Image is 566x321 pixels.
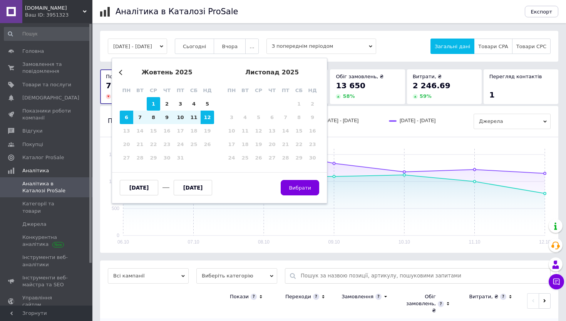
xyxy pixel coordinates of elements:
[281,180,319,195] button: Вибрати
[188,239,199,245] text: 07.10
[112,206,119,211] text: 500
[252,151,265,165] div: Not available середа, 26-е листопада 2025 р.
[435,44,470,49] span: Загальні дані
[187,111,201,124] div: Choose субота, 11-е жовтня 2025 р.
[25,12,92,18] div: Ваш ID: 3951323
[252,124,265,138] div: Not available середа, 12-е листопада 2025 р.
[22,294,71,308] span: Управління сайтом
[22,200,71,214] span: Категорії та товари
[258,239,270,245] text: 08.10
[147,151,160,165] div: Not available середа, 29-е жовтня 2025 р.
[174,151,187,165] div: Not available п’ятниця, 31-е жовтня 2025 р.
[512,39,551,54] button: Товари CPC
[120,138,133,151] div: Not available понеділок, 20-е жовтня 2025 р.
[549,274,564,289] button: Чат з покупцем
[525,6,559,17] button: Експорт
[225,124,238,138] div: Not available понеділок, 10-е листопада 2025 р.
[265,111,279,124] div: Not available четвер, 6-е листопада 2025 р.
[22,180,71,194] span: Аналітика в Каталозі ProSale
[225,97,319,165] div: month 2025-11
[474,114,551,129] span: Джерела
[245,39,258,54] button: ...
[238,84,252,97] div: вт
[413,74,442,79] span: Витрати, ₴
[187,97,201,111] div: Choose субота, 4-е жовтня 2025 р.
[201,138,214,151] div: Not available неділя, 26-е жовтня 2025 р.
[279,151,292,165] div: Not available п’ятниця, 28-е листопада 2025 р.
[292,97,306,111] div: Not available субота, 1-е листопада 2025 р.
[292,138,306,151] div: Not available субота, 22-е листопада 2025 р.
[174,124,187,138] div: Not available п’ятниця, 17-е жовтня 2025 р.
[201,124,214,138] div: Not available неділя, 19-е жовтня 2025 р.
[22,141,43,148] span: Покупці
[106,74,125,79] span: Покази
[306,151,319,165] div: Not available неділя, 30-е листопада 2025 р.
[4,27,91,41] input: Пошук
[117,239,129,245] text: 06.10
[119,70,124,75] button: Previous Month
[160,111,174,124] div: Choose четвер, 9-е жовтня 2025 р.
[147,124,160,138] div: Not available середа, 15-е жовтня 2025 р.
[292,84,306,97] div: сб
[106,81,130,90] span: 7 424
[306,111,319,124] div: Not available неділя, 9-е листопада 2025 р.
[160,124,174,138] div: Not available четвер, 16-е жовтня 2025 р.
[133,138,147,151] div: Not available вівторок, 21-е жовтня 2025 р.
[174,84,187,97] div: пт
[120,111,133,124] div: Choose понеділок, 6-е жовтня 2025 р.
[279,138,292,151] div: Not available п’ятниця, 21-е листопада 2025 р.
[420,93,432,99] span: 59 %
[285,293,311,300] div: Переходи
[301,269,546,283] input: Пошук за назвою позиції, артикулу, пошуковими запитами
[430,39,474,54] button: Загальні дані
[342,293,373,300] div: Замовлення
[22,61,71,75] span: Замовлення та повідомлення
[201,111,214,124] div: Choose неділя, 12-е жовтня 2025 р.
[160,151,174,165] div: Not available четвер, 30-е жовтня 2025 р.
[174,97,187,111] div: Choose п’ятниця, 3-є жовтня 2025 р.
[238,138,252,151] div: Not available вівторок, 18-е листопада 2025 р.
[343,93,355,99] span: 58 %
[147,84,160,97] div: ср
[22,154,64,161] span: Каталог ProSale
[279,84,292,97] div: пт
[160,97,174,111] div: Choose четвер, 2-е жовтня 2025 р.
[22,221,46,228] span: Джерела
[230,293,249,300] div: Покази
[117,233,119,238] text: 0
[147,111,160,124] div: Choose середа, 8-е жовтня 2025 р.
[252,84,265,97] div: ср
[292,124,306,138] div: Not available субота, 15-е листопада 2025 р.
[225,138,238,151] div: Not available понеділок, 17-е листопада 2025 р.
[225,69,319,76] div: листопад 2025
[120,69,214,76] div: жовтень 2025
[403,293,436,314] div: Обіг замовлень, ₴
[22,128,42,134] span: Відгуки
[120,124,133,138] div: Not available понеділок, 13-е жовтня 2025 р.
[336,74,383,79] span: Обіг замовлень, ₴
[265,138,279,151] div: Not available четвер, 20-е листопада 2025 р.
[214,39,246,54] button: Вчора
[22,108,71,121] span: Показники роботи компанії
[238,111,252,124] div: Not available вівторок, 4-е листопада 2025 р.
[187,124,201,138] div: Not available субота, 18-е жовтня 2025 р.
[225,111,238,124] div: Not available понеділок, 3-є листопада 2025 р.
[25,5,83,12] span: shmot.dealer.ua
[289,185,311,191] span: Вибрати
[399,239,410,245] text: 10.10
[201,97,214,111] div: Choose неділя, 5-е жовтня 2025 р.
[279,111,292,124] div: Not available п’ятниця, 7-е листопада 2025 р.
[187,138,201,151] div: Not available субота, 25-е жовтня 2025 р.
[174,111,187,124] div: Choose п’ятниця, 10-е жовтня 2025 р.
[160,84,174,97] div: чт
[265,84,279,97] div: чт
[328,239,340,245] text: 09.10
[175,39,214,54] button: Сьогодні
[469,239,480,245] text: 11.10
[147,97,160,111] div: Choose середа, 1-е жовтня 2025 р.
[120,97,214,165] div: month 2025-10
[279,124,292,138] div: Not available п’ятниця, 14-е листопада 2025 р.
[531,9,553,15] span: Експорт
[201,84,214,97] div: нд
[238,124,252,138] div: Not available вівторок, 11-е листопада 2025 р.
